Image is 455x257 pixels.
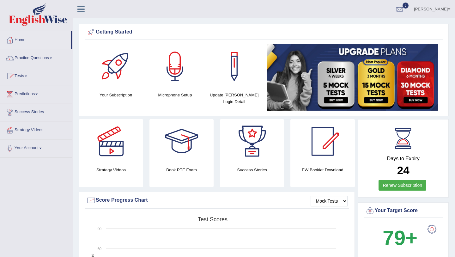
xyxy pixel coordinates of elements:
[220,167,284,173] h4: Success Stories
[89,92,142,98] h4: Your Subscription
[0,31,71,47] a: Home
[98,227,101,231] text: 90
[290,167,355,173] h4: EW Booklet Download
[365,206,442,216] div: Your Target Score
[365,156,442,162] h4: Days to Expiry
[98,247,101,251] text: 60
[79,167,143,173] h4: Strategy Videos
[0,49,72,65] a: Practice Questions
[149,92,201,98] h4: Microphone Setup
[267,44,438,111] img: small5.jpg
[149,167,214,173] h4: Book PTE Exam
[379,180,426,191] a: Renew Subscription
[0,67,72,83] a: Tests
[86,28,441,37] div: Getting Started
[0,85,72,101] a: Predictions
[397,164,409,176] b: 24
[86,196,348,205] div: Score Progress Chart
[0,121,72,137] a: Strategy Videos
[208,92,261,105] h4: Update [PERSON_NAME] Login Detail
[0,103,72,119] a: Success Stories
[198,216,227,223] tspan: Test scores
[0,139,72,155] a: Your Account
[403,3,409,9] span: 3
[383,226,417,249] b: 79+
